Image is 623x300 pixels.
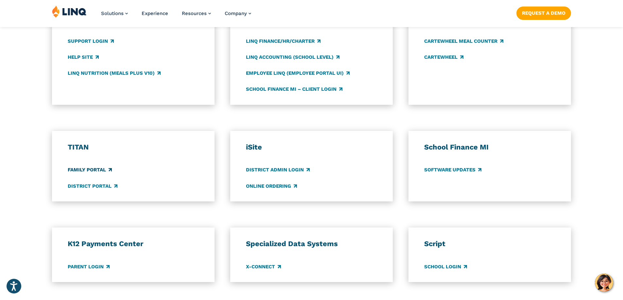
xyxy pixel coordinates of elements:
h3: School Finance MI [424,143,556,152]
a: Parent Login [68,263,110,270]
a: Support Login [68,38,114,45]
a: CARTEWHEEL Meal Counter [424,38,503,45]
a: Employee LINQ (Employee Portal UI) [246,70,350,77]
a: Family Portal [68,166,112,174]
span: Resources [182,10,207,16]
a: LINQ Finance/HR/Charter [246,38,320,45]
a: Software Updates [424,166,481,174]
a: Request a Demo [516,7,571,20]
a: X-Connect [246,263,281,270]
nav: Button Navigation [516,5,571,20]
a: Help Site [68,54,99,61]
a: CARTEWHEEL [424,54,463,61]
button: Hello, have a question? Let’s chat. [595,274,613,292]
nav: Primary Navigation [101,5,251,27]
h3: Specialized Data Systems [246,239,377,248]
h3: Script [424,239,556,248]
a: Company [225,10,251,16]
a: Online Ordering [246,182,297,190]
a: LINQ Accounting (school level) [246,54,339,61]
img: LINQ | K‑12 Software [52,5,87,18]
a: Resources [182,10,211,16]
h3: K12 Payments Center [68,239,199,248]
a: School Finance MI – Client Login [246,86,342,93]
span: Solutions [101,10,124,16]
h3: iSite [246,143,377,152]
a: LINQ Nutrition (Meals Plus v10) [68,70,161,77]
a: Experience [142,10,168,16]
a: District Admin Login [246,166,310,174]
span: Company [225,10,247,16]
h3: TITAN [68,143,199,152]
a: School Login [424,263,467,270]
a: District Portal [68,182,117,190]
a: Solutions [101,10,128,16]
